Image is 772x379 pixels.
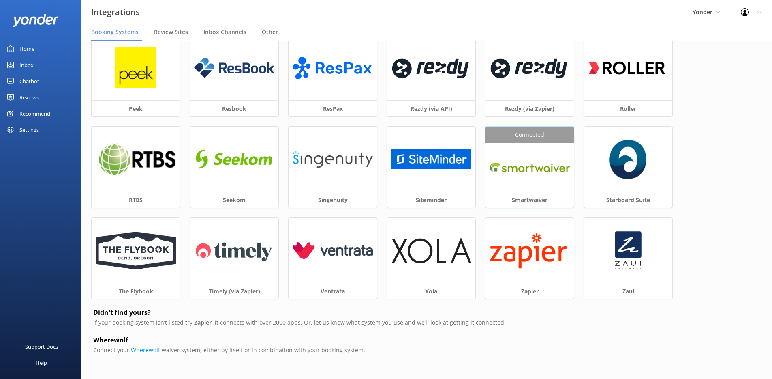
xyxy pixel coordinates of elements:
[194,319,212,326] b: Zapier
[490,158,570,177] img: 1650579744..png
[485,192,574,208] h3: Smartwaiver
[194,144,274,175] img: 1616638368..png
[387,283,475,299] h3: Xola
[19,41,34,57] div: Home
[25,338,58,355] div: Support Docs
[262,28,278,36] span: Other
[19,73,39,89] div: Chatbot
[93,318,760,327] p: If your booking system isn’t listed try , it connects with over 2000 apps. Or, let us know what s...
[93,335,760,346] h4: Wherewolf
[194,58,274,78] img: resbook_logo.png
[36,355,47,371] div: Help
[92,283,180,299] h3: The Flybook
[293,242,373,259] img: ventrata_logo.png
[92,100,180,116] h3: Peek
[485,100,574,116] h3: Rezdy (via Zapier)
[584,283,672,299] h3: Zaui
[490,232,570,270] img: 1619648013..png
[194,235,274,266] img: 1619648023..png
[12,14,59,27] img: yonder-white-logo.png
[490,51,570,85] img: 1619647509..png
[293,150,373,169] img: singenuity_logo.png
[387,100,475,116] h3: Rezdy (via API)
[190,283,278,299] h3: Timely (via Zapier)
[289,192,377,208] h3: Singenuity
[19,106,50,122] div: Recommend
[96,142,176,176] img: 1624324537..png
[93,346,760,355] p: Connect your waiver system, either by itself or in combination with your booking system.
[289,100,377,116] h3: ResPax
[91,6,140,19] h3: Integrations
[19,57,34,73] div: Inbox
[609,139,647,179] img: starboard_suite_logo.png
[614,230,642,271] img: 1633406817..png
[96,232,176,269] img: flybook_logo.png
[289,283,377,299] h3: Ventrata
[190,100,278,116] h3: Resbook
[190,192,278,208] h3: Seekom
[584,192,672,208] h3: Starboard Suite
[93,308,760,318] h4: Didn't find yours?
[584,100,672,116] h3: Roller
[203,28,246,36] span: Inbox Channels
[19,89,39,106] div: Reviews
[131,346,160,354] a: Wherewolf
[387,192,475,208] h3: Siteminder
[485,283,574,299] h3: Zapier
[391,51,471,85] img: 1624324453..png
[391,149,471,169] img: 1710292409..png
[588,51,668,85] img: 1616660206..png
[154,28,188,36] span: Review Sites
[91,28,139,36] span: Booking Systems
[693,8,712,16] span: Yonder
[391,237,471,263] img: xola_logo.png
[92,192,180,208] h3: RTBS
[19,122,39,138] div: Settings
[293,52,373,84] img: ResPax
[485,127,574,143] div: Connected
[115,47,156,88] img: peek_logo.png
